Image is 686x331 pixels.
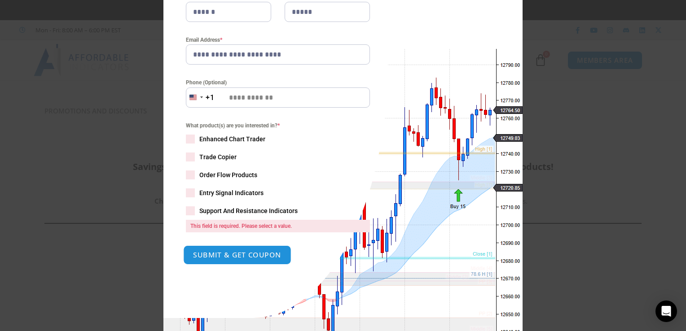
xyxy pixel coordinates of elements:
[183,245,291,265] button: SUBMIT & GET COUPON
[199,206,298,215] span: Support And Resistance Indicators
[199,135,265,144] span: Enhanced Chart Trader
[186,206,370,215] label: Support And Resistance Indicators
[186,170,370,179] label: Order Flow Products
[186,188,370,197] label: Entry Signal Indicators
[186,87,215,108] button: Selected country
[655,301,677,322] div: Open Intercom Messenger
[206,92,215,104] div: +1
[186,78,370,87] label: Phone (Optional)
[186,35,370,44] label: Email Address
[199,188,264,197] span: Entry Signal Indicators
[199,170,257,179] span: Order Flow Products
[186,152,370,161] label: Trade Copier
[199,152,237,161] span: Trade Copier
[186,135,370,144] label: Enhanced Chart Trader
[186,121,370,130] span: What product(s) are you interested in?
[186,220,370,232] span: This field is required. Please select a value.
